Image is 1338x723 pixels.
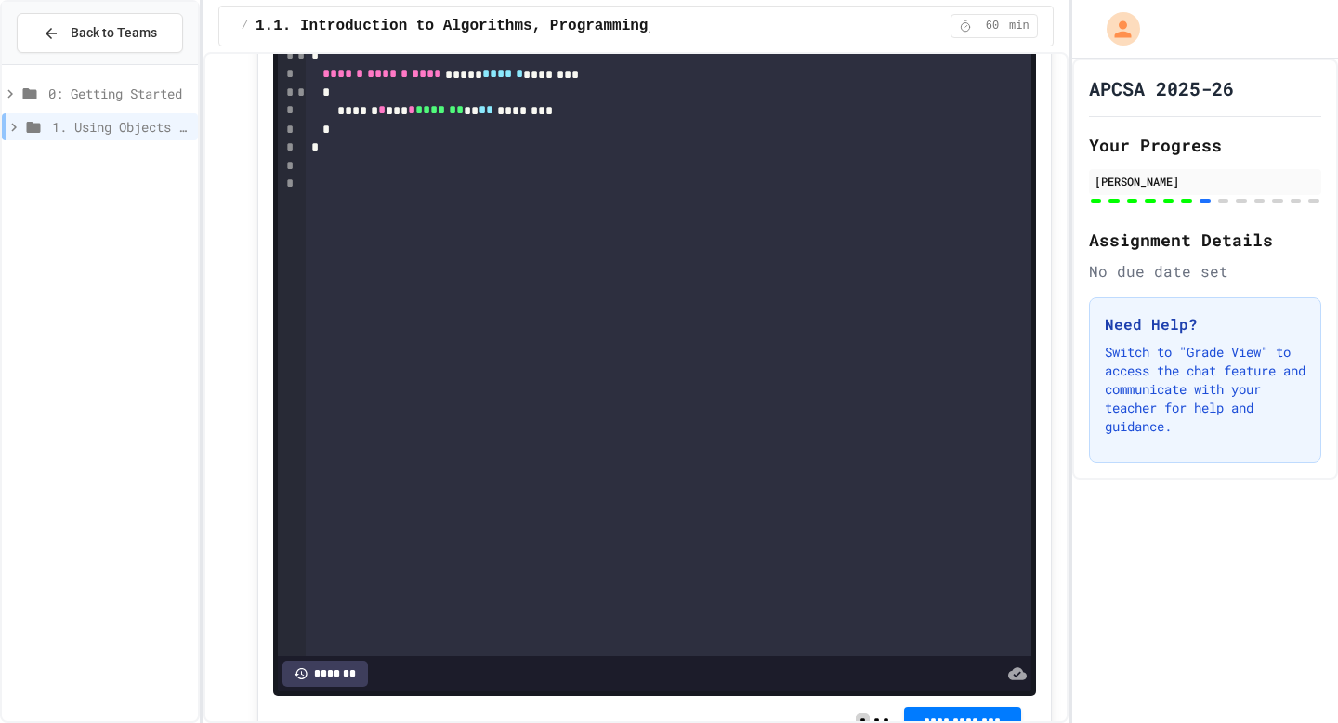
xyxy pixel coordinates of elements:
span: / [242,19,248,33]
h2: Your Progress [1089,132,1321,158]
div: [PERSON_NAME] [1095,173,1316,190]
h3: Need Help? [1105,313,1305,335]
button: Back to Teams [17,13,183,53]
h1: APCSA 2025-26 [1089,75,1234,101]
span: 1.1. Introduction to Algorithms, Programming, and Compilers [256,15,782,37]
h2: Assignment Details [1089,227,1321,253]
div: No due date set [1089,260,1321,283]
span: 1. Using Objects and Methods [52,117,190,137]
span: min [1009,19,1030,33]
div: My Account [1087,7,1145,50]
span: 60 [977,19,1007,33]
p: Switch to "Grade View" to access the chat feature and communicate with your teacher for help and ... [1105,343,1305,436]
span: 0: Getting Started [48,84,190,103]
span: Back to Teams [71,23,157,43]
